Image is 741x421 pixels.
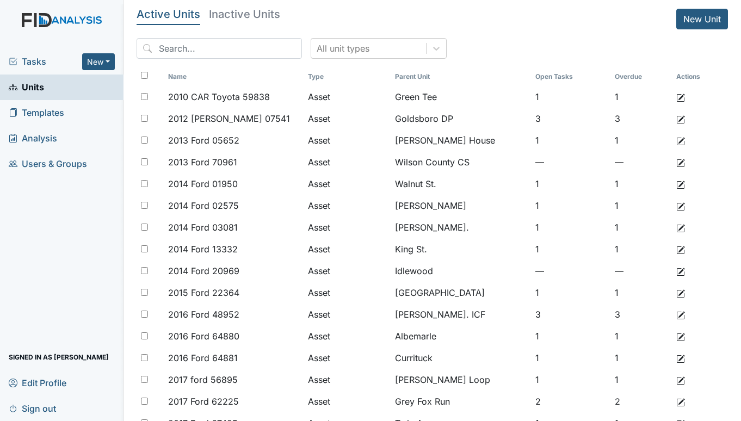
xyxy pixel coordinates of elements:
td: 3 [531,304,610,325]
td: [PERSON_NAME] [391,195,531,216]
span: 2014 Ford 13332 [168,243,238,256]
td: [PERSON_NAME] Loop [391,369,531,391]
td: 1 [610,195,672,216]
td: 1 [610,173,672,195]
td: Asset [304,347,391,369]
td: Walnut St. [391,173,531,195]
td: — [610,151,672,173]
td: 1 [531,282,610,304]
th: Actions [672,67,726,86]
td: King St. [391,238,531,260]
td: 3 [610,108,672,129]
td: [PERSON_NAME]. ICF [391,304,531,325]
td: Asset [304,173,391,195]
td: Asset [304,369,391,391]
span: 2014 Ford 20969 [168,264,239,277]
h5: Inactive Units [209,9,280,20]
td: Asset [304,391,391,412]
td: Idlewood [391,260,531,282]
td: — [531,260,610,282]
td: Asset [304,129,391,151]
span: Edit Profile [9,374,66,391]
td: 3 [610,304,672,325]
th: Toggle SortBy [531,67,610,86]
button: New [82,53,115,70]
td: 1 [610,86,672,108]
input: Toggle All Rows Selected [141,72,148,79]
td: 1 [610,347,672,369]
td: 3 [531,108,610,129]
td: [PERSON_NAME]. [391,216,531,238]
h5: Active Units [137,9,200,20]
td: Asset [304,325,391,347]
td: Albemarle [391,325,531,347]
span: Units [9,79,44,96]
span: 2016 Ford 64881 [168,351,238,364]
td: Goldsboro DP [391,108,531,129]
td: 1 [531,325,610,347]
td: Grey Fox Run [391,391,531,412]
td: Asset [304,304,391,325]
td: 1 [531,347,610,369]
span: Signed in as [PERSON_NAME] [9,349,109,366]
a: Tasks [9,55,82,68]
input: Search... [137,38,302,59]
td: 1 [531,238,610,260]
td: Asset [304,282,391,304]
td: Green Tee [391,86,531,108]
span: 2016 Ford 48952 [168,308,239,321]
td: Asset [304,260,391,282]
td: 2 [531,391,610,412]
span: 2017 Ford 62225 [168,395,239,408]
td: [GEOGRAPHIC_DATA] [391,282,531,304]
span: 2012 [PERSON_NAME] 07541 [168,112,290,125]
td: 1 [610,129,672,151]
a: New Unit [676,9,728,29]
td: Asset [304,238,391,260]
span: Sign out [9,400,56,417]
span: Analysis [9,130,57,147]
td: 1 [610,282,672,304]
td: Currituck [391,347,531,369]
span: Templates [9,104,64,121]
td: Asset [304,86,391,108]
th: Toggle SortBy [610,67,672,86]
span: 2013 Ford 05652 [168,134,239,147]
td: Asset [304,151,391,173]
span: 2010 CAR Toyota 59838 [168,90,270,103]
td: 1 [531,86,610,108]
td: [PERSON_NAME] House [391,129,531,151]
td: — [610,260,672,282]
td: 1 [531,173,610,195]
td: 1 [531,195,610,216]
div: All unit types [317,42,369,55]
td: 1 [610,216,672,238]
td: 1 [610,325,672,347]
span: Users & Groups [9,156,87,172]
td: 1 [531,129,610,151]
th: Toggle SortBy [304,67,391,86]
td: — [531,151,610,173]
th: Toggle SortBy [164,67,304,86]
td: Wilson County CS [391,151,531,173]
span: 2014 Ford 03081 [168,221,238,234]
span: 2013 Ford 70961 [168,156,237,169]
td: 1 [531,369,610,391]
td: 1 [531,216,610,238]
span: 2014 Ford 02575 [168,199,239,212]
td: Asset [304,195,391,216]
td: Asset [304,216,391,238]
span: 2016 Ford 64880 [168,330,239,343]
td: 2 [610,391,672,412]
td: Asset [304,108,391,129]
span: 2015 Ford 22364 [168,286,239,299]
th: Toggle SortBy [391,67,531,86]
span: 2014 Ford 01950 [168,177,238,190]
span: 2017 ford 56895 [168,373,238,386]
td: 1 [610,238,672,260]
td: 1 [610,369,672,391]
